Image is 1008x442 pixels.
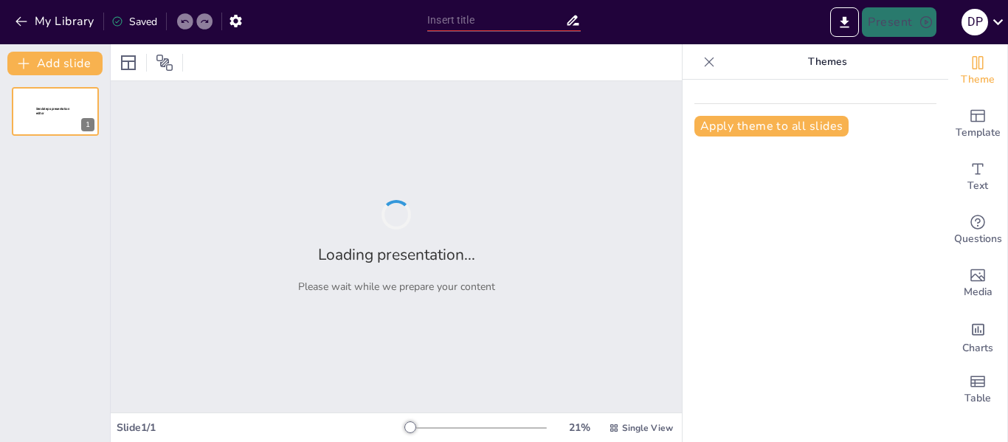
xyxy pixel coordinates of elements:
[298,280,495,294] p: Please wait while we prepare your content
[948,44,1007,97] div: Change the overall theme
[7,52,103,75] button: Add slide
[962,9,988,35] div: D P
[862,7,936,37] button: Present
[81,118,94,131] div: 1
[622,422,673,434] span: Single View
[562,421,597,435] div: 21 %
[967,178,988,194] span: Text
[948,310,1007,363] div: Add charts and graphs
[948,204,1007,257] div: Get real-time input from your audience
[964,284,993,300] span: Media
[11,10,100,33] button: My Library
[948,151,1007,204] div: Add text boxes
[721,44,933,80] p: Themes
[117,51,140,75] div: Layout
[962,340,993,356] span: Charts
[694,116,849,137] button: Apply theme to all slides
[427,10,565,31] input: Insert title
[954,231,1002,247] span: Questions
[117,421,405,435] div: Slide 1 / 1
[956,125,1001,141] span: Template
[156,54,173,72] span: Position
[962,7,988,37] button: D P
[964,390,991,407] span: Table
[948,363,1007,416] div: Add a table
[12,87,99,136] div: 1
[36,107,69,115] span: Sendsteps presentation editor
[961,72,995,88] span: Theme
[318,244,475,265] h2: Loading presentation...
[830,7,859,37] button: Export to PowerPoint
[111,15,157,29] div: Saved
[948,257,1007,310] div: Add images, graphics, shapes or video
[948,97,1007,151] div: Add ready made slides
